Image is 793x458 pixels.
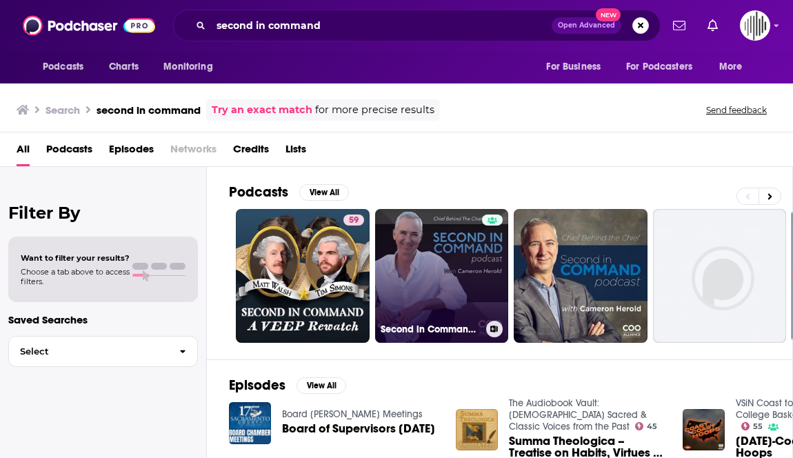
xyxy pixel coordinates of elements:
a: Show notifications dropdown [702,14,723,37]
a: 55 [741,422,763,430]
button: Open AdvancedNew [552,17,621,34]
h3: Second in Command: The Chief Behind the Chief [381,323,481,335]
button: View All [297,377,346,394]
button: open menu [617,54,712,80]
div: Search podcasts, credits, & more... [173,10,661,41]
span: Podcasts [43,57,83,77]
input: Search podcasts, credits, & more... [211,14,552,37]
button: open menu [33,54,101,80]
h2: Episodes [229,377,285,394]
h3: Search [46,103,80,117]
span: Open Advanced [558,22,615,29]
a: Credits [233,138,269,166]
a: All [17,138,30,166]
a: Board of Supervisors 6/4/25 [282,423,435,435]
a: Episodes [109,138,154,166]
a: Charts [100,54,147,80]
p: Saved Searches [8,313,198,326]
span: Monitoring [163,57,212,77]
button: open menu [710,54,760,80]
span: 59 [349,214,359,228]
a: 45 [635,422,658,430]
a: The Audiobook Vault: Catholic Sacred & Classic Voices from the Past [509,397,647,432]
a: Podcasts [46,138,92,166]
button: open menu [154,54,230,80]
a: Board Chambers Meetings [282,408,423,420]
span: Choose a tab above to access filters. [21,267,130,286]
img: Board of Supervisors 6/4/25 [229,402,271,444]
a: Lists [285,138,306,166]
a: 59 [236,209,370,343]
a: 59 [343,215,364,226]
button: Send feedback [702,104,771,116]
img: 2/4/23-Coast To Coast Hoops [683,409,725,451]
h2: Podcasts [229,183,288,201]
span: More [719,57,743,77]
span: Charts [109,57,139,77]
span: For Podcasters [626,57,692,77]
span: Logged in as gpg2 [740,10,770,41]
img: Podchaser - Follow, Share and Rate Podcasts [23,12,155,39]
img: Summa Theologica – Treatise on Habits, Virtues & Vices | St. Thomas Aquinas Part 1 [456,409,498,451]
a: EpisodesView All [229,377,346,394]
a: Second in Command: The Chief Behind the Chief [375,209,509,343]
button: Show profile menu [740,10,770,41]
span: New [596,8,621,21]
span: Select [9,347,168,356]
button: open menu [536,54,618,80]
button: View All [299,184,349,201]
span: For Business [546,57,601,77]
span: Networks [170,138,217,166]
a: PodcastsView All [229,183,349,201]
h2: Filter By [8,203,198,223]
span: 45 [647,424,657,430]
span: for more precise results [315,102,434,118]
h3: second in command [97,103,201,117]
button: Select [8,336,198,367]
img: User Profile [740,10,770,41]
a: Try an exact match [212,102,312,118]
span: Board of Supervisors [DATE] [282,423,435,435]
span: 55 [753,424,763,430]
a: Show notifications dropdown [667,14,691,37]
span: Want to filter your results? [21,253,130,263]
